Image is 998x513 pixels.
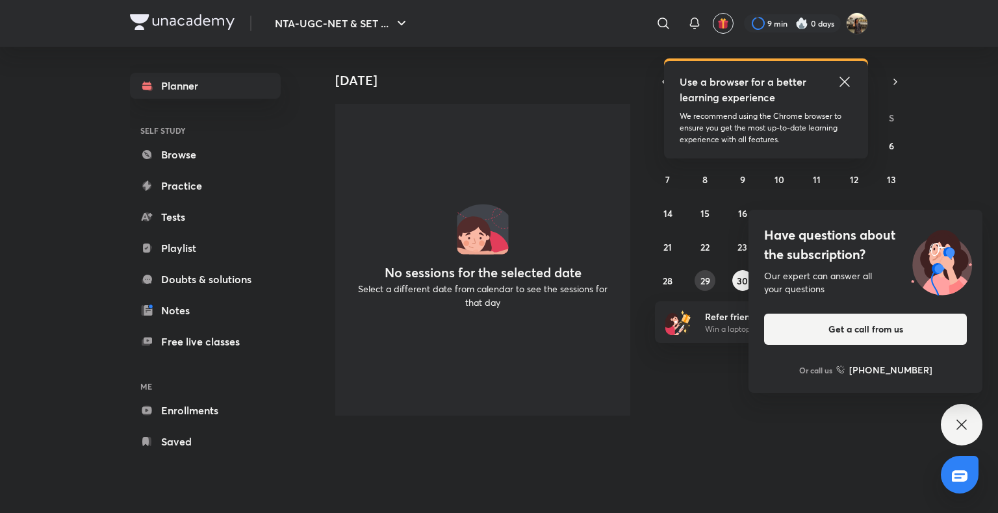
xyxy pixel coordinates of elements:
[713,13,734,34] button: avatar
[457,203,509,255] img: No events
[130,14,235,30] img: Company Logo
[732,270,753,291] button: September 30, 2025
[889,140,894,152] abbr: September 6, 2025
[740,173,745,186] abbr: September 9, 2025
[846,12,868,34] img: Soumya singh
[889,112,894,124] abbr: Saturday
[887,173,896,186] abbr: September 13, 2025
[737,241,747,253] abbr: September 23, 2025
[806,169,827,190] button: September 11, 2025
[813,173,821,186] abbr: September 11, 2025
[705,310,865,323] h6: Refer friends
[881,203,902,223] button: September 20, 2025
[695,270,715,291] button: September 29, 2025
[850,173,858,186] abbr: September 12, 2025
[799,364,832,376] p: Or call us
[335,73,641,88] h4: [DATE]
[665,309,691,335] img: referral
[881,169,902,190] button: September 13, 2025
[764,314,967,345] button: Get a call from us
[836,363,932,377] a: [PHONE_NUMBER]
[695,236,715,257] button: September 22, 2025
[702,173,708,186] abbr: September 8, 2025
[658,236,678,257] button: September 21, 2025
[658,169,678,190] button: September 7, 2025
[849,363,932,377] h6: [PHONE_NUMBER]
[680,74,809,105] h5: Use a browser for a better learning experience
[806,203,827,223] button: September 18, 2025
[663,207,672,219] abbr: September 14, 2025
[130,235,281,261] a: Playlist
[881,135,902,156] button: September 6, 2025
[663,275,672,287] abbr: September 28, 2025
[764,269,967,295] div: Our expert can answer all your questions
[886,207,897,219] abbr: September 20, 2025
[700,241,710,253] abbr: September 22, 2025
[737,275,748,287] abbr: September 30, 2025
[717,18,729,29] img: avatar
[732,169,753,190] button: September 9, 2025
[130,173,281,199] a: Practice
[844,169,865,190] button: September 12, 2025
[732,236,753,257] button: September 23, 2025
[130,397,281,423] a: Enrollments
[850,207,859,219] abbr: September 19, 2025
[658,203,678,223] button: September 14, 2025
[680,110,852,145] p: We recommend using the Chrome browser to ensure you get the most up-to-date learning experience w...
[130,329,281,355] a: Free live classes
[130,142,281,168] a: Browse
[130,375,281,397] h6: ME
[769,203,790,223] button: September 17, 2025
[695,169,715,190] button: September 8, 2025
[130,266,281,292] a: Doubts & solutions
[130,429,281,455] a: Saved
[812,207,821,219] abbr: September 18, 2025
[775,207,784,219] abbr: September 17, 2025
[795,17,808,30] img: streak
[774,173,784,186] abbr: September 10, 2025
[844,203,865,223] button: September 19, 2025
[705,323,865,335] p: Win a laptop, vouchers & more
[130,297,281,323] a: Notes
[385,265,582,281] h4: No sessions for the selected date
[700,207,710,219] abbr: September 15, 2025
[732,203,753,223] button: September 16, 2025
[267,10,417,36] button: NTA-UGC-NET & SET ...
[663,241,672,253] abbr: September 21, 2025
[130,119,281,142] h6: SELF STUDY
[695,203,715,223] button: September 15, 2025
[764,225,967,264] h4: Have questions about the subscription?
[658,270,678,291] button: September 28, 2025
[769,169,790,190] button: September 10, 2025
[700,275,710,287] abbr: September 29, 2025
[901,225,982,295] img: ttu_illustration_new.svg
[738,207,747,219] abbr: September 16, 2025
[665,173,670,186] abbr: September 7, 2025
[130,204,281,230] a: Tests
[351,282,615,309] p: Select a different date from calendar to see the sessions for that day
[130,14,235,33] a: Company Logo
[130,73,281,99] a: Planner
